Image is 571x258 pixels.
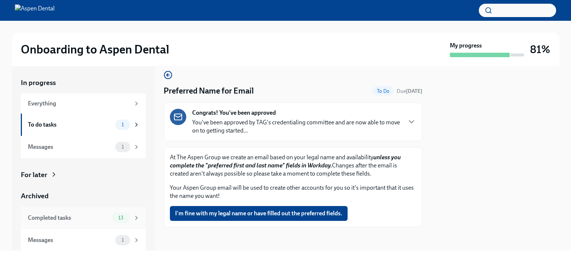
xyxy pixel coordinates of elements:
a: In progress [21,78,146,88]
img: Aspen Dental [15,4,55,16]
div: Everything [28,99,130,108]
strong: Congrats! You've been approved [192,109,276,117]
a: Messages1 [21,229,146,251]
a: For later [21,170,146,180]
div: Messages [28,236,112,244]
h3: 81% [530,43,550,56]
div: Completed tasks [28,214,109,222]
span: 13 [114,215,128,221]
span: 1 [117,122,128,127]
div: To do tasks [28,121,112,129]
span: September 16th, 2025 10:00 [397,88,422,95]
p: Your Aspen Group email will be used to create other accounts for you so it's important that it us... [170,184,416,200]
a: Everything [21,94,146,114]
span: Due [397,88,422,94]
a: To do tasks1 [21,114,146,136]
div: For later [21,170,47,180]
strong: My progress [450,42,482,50]
a: Messages1 [21,136,146,158]
div: Messages [28,143,112,151]
a: Archived [21,191,146,201]
p: You've been approved by TAG's credentialing committee and are now able to move on to getting star... [192,118,401,135]
span: I'm fine with my legal name or have filled out the preferred fields. [175,210,342,217]
strong: [DATE] [406,88,422,94]
h2: Onboarding to Aspen Dental [21,42,169,57]
h4: Preferred Name for Email [164,85,254,97]
span: To Do [372,88,394,94]
span: 1 [117,237,128,243]
span: 1 [117,144,128,150]
a: Completed tasks13 [21,207,146,229]
button: I'm fine with my legal name or have filled out the preferred fields. [170,206,348,221]
p: At The Aspen Group we create an email based on your legal name and availability Changes after the... [170,153,416,178]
